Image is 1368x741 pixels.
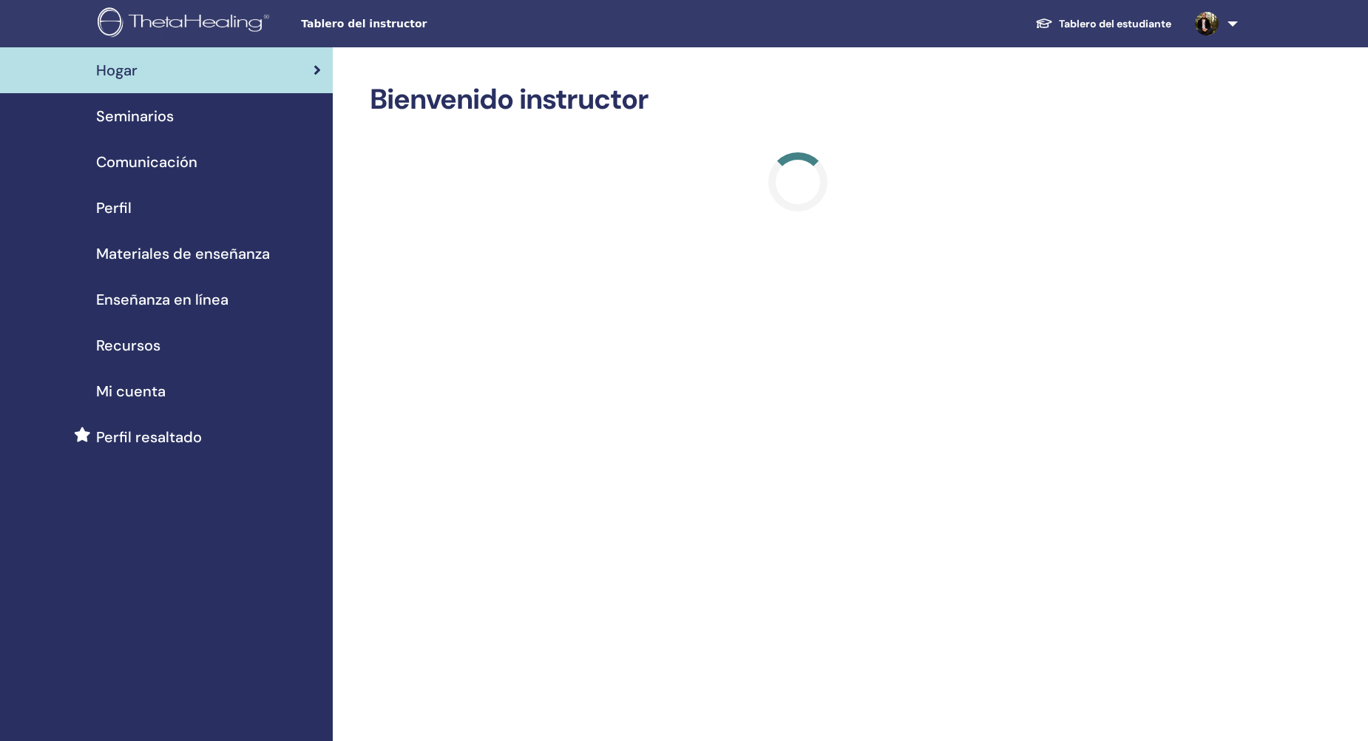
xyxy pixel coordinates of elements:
span: Perfil resaltado [96,426,202,448]
span: Hogar [96,59,138,81]
img: logo.png [98,7,274,41]
span: Tablero del instructor [301,16,523,32]
span: Perfil [96,197,132,219]
img: graduation-cap-white.svg [1035,17,1053,30]
span: Seminarios [96,105,174,127]
a: Tablero del estudiante [1023,10,1183,38]
span: Comunicación [96,151,197,173]
span: Mi cuenta [96,380,166,402]
span: Materiales de enseñanza [96,243,270,265]
h2: Bienvenido instructor [370,83,1226,117]
img: default.jpg [1195,12,1219,35]
span: Recursos [96,334,160,356]
span: Enseñanza en línea [96,288,228,311]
